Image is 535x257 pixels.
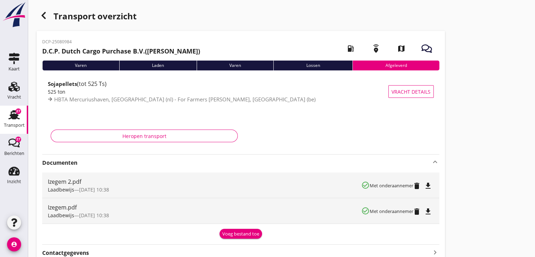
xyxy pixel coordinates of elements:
[48,177,361,186] div: Izegem 2.pdf
[1,2,27,28] img: logo-small.a267ee39.svg
[79,186,109,193] span: [DATE] 10:38
[391,88,431,95] span: Vracht details
[48,186,74,193] span: Laadbewijs
[42,39,200,45] p: DCP-25080984
[48,212,361,219] div: —
[15,137,21,142] div: 27
[42,249,89,257] strong: Contactgegevens
[8,67,20,71] div: Kaart
[222,231,259,238] div: Voeg bestand toe
[4,123,25,127] div: Transport
[54,96,316,103] span: HBTA Mercuriushaven, [GEOGRAPHIC_DATA] (nl) - For Farmers [PERSON_NAME], [GEOGRAPHIC_DATA] (be)
[370,182,413,189] small: Met onderaannemer
[273,61,352,70] div: Lossen
[15,108,21,114] div: 27
[361,207,370,215] i: check_circle_outline
[219,229,262,239] button: Voeg bestand toe
[79,212,109,219] span: [DATE] 10:38
[4,151,24,156] div: Berichten
[413,182,421,190] i: delete
[57,132,232,140] div: Heropen transport
[42,61,119,70] div: Varen
[7,179,21,184] div: Inzicht
[119,61,197,70] div: Laden
[42,76,439,107] a: Sojapellets(tot 525 Ts)525 tonHBTA Mercuriushaven, [GEOGRAPHIC_DATA] (nl) - For Farmers [PERSON_N...
[388,85,434,98] button: Vracht details
[42,47,145,55] strong: D.C.P. Dutch Cargo Purchase B.V.
[48,88,388,95] div: 525 ton
[370,208,413,214] small: Met onderaannemer
[48,203,361,212] div: Izegem.pdf
[431,247,439,257] i: keyboard_arrow_right
[352,61,439,70] div: Afgeleverd
[77,80,107,88] span: (tot 525 Ts)
[413,207,421,216] i: delete
[431,158,439,166] i: keyboard_arrow_up
[48,186,361,193] div: —
[7,95,21,99] div: Vracht
[42,159,431,167] strong: Documenten
[361,181,370,189] i: check_circle_outline
[197,61,274,70] div: Varen
[51,130,238,142] button: Heropen transport
[366,39,386,58] i: emergency_share
[37,8,445,25] div: Transport overzicht
[424,182,432,190] i: file_download
[7,237,21,251] i: account_circle
[42,46,200,56] h2: ([PERSON_NAME])
[48,80,77,87] strong: Sojapellets
[424,207,432,216] i: file_download
[341,39,361,58] i: local_gas_station
[48,212,74,219] span: Laadbewijs
[391,39,411,58] i: map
